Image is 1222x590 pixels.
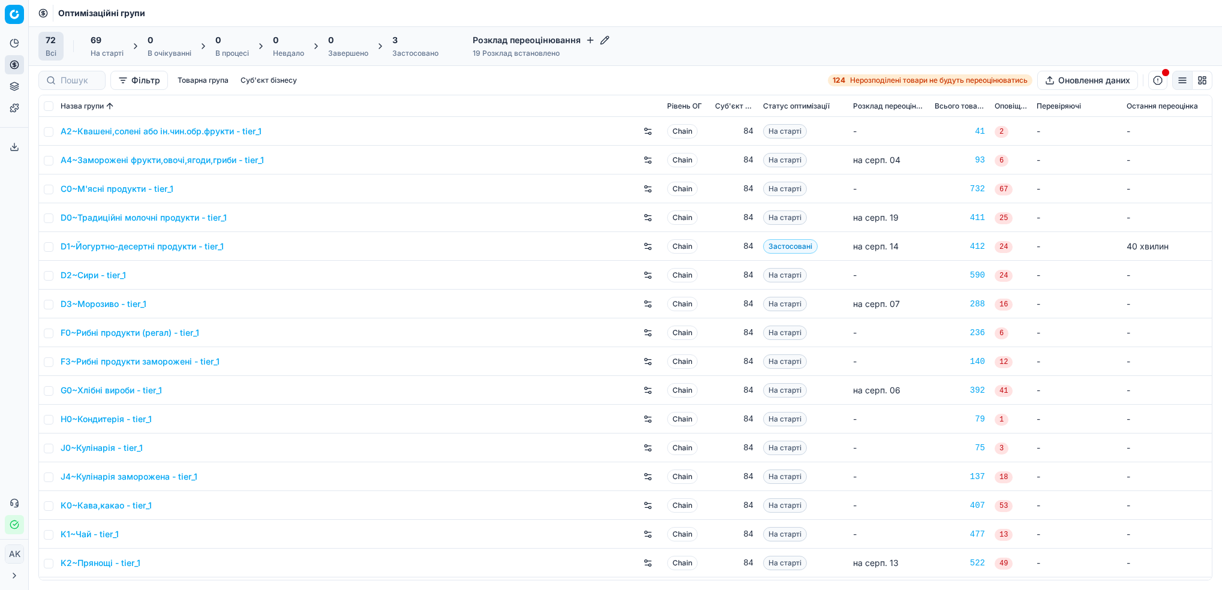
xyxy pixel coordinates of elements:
[667,354,698,369] span: Chain
[473,49,610,58] div: 19 Розклад встановлено
[667,556,698,570] span: Chain
[273,34,278,46] span: 0
[848,318,930,347] td: -
[995,385,1013,397] span: 41
[1032,174,1122,203] td: -
[61,269,126,281] a: D2~Сири - tier_1
[61,442,143,454] a: J0~Кулінарія - tier_1
[61,471,197,483] a: J4~Кулінарія заморожена - tier_1
[763,441,807,455] span: На старті
[995,500,1013,512] span: 53
[1037,71,1138,90] button: Оновлення даних
[1122,290,1212,318] td: -
[667,326,698,340] span: Chain
[935,442,985,454] a: 75
[1122,520,1212,549] td: -
[1032,318,1122,347] td: -
[935,471,985,483] a: 137
[763,297,807,311] span: На старті
[995,155,1008,167] span: 6
[995,241,1013,253] span: 24
[1032,376,1122,405] td: -
[848,405,930,434] td: -
[91,34,101,46] span: 69
[667,383,698,398] span: Chain
[667,124,698,139] span: Chain
[935,298,985,310] a: 288
[995,212,1013,224] span: 25
[104,100,116,112] button: Sorted by Назва групи ascending
[61,125,262,137] a: A2~Квашені,солені або ін.чин.обр.фрукти - tier_1
[935,154,985,166] a: 93
[1122,146,1212,174] td: -
[995,529,1013,541] span: 13
[61,528,119,540] a: K1~Чай - tier_1
[61,384,162,396] a: G0~Хлібні вироби - tier_1
[1122,549,1212,577] td: -
[1122,491,1212,520] td: -
[1032,203,1122,232] td: -
[715,327,753,339] div: 84
[935,528,985,540] div: 477
[1032,261,1122,290] td: -
[1037,101,1081,111] span: Перевіряючі
[173,73,233,88] button: Товарна група
[763,383,807,398] span: На старті
[853,299,900,309] span: на серп. 07
[61,557,140,569] a: K2~Прянощі - tier_1
[667,297,698,311] span: Chain
[715,125,753,137] div: 84
[715,384,753,396] div: 84
[853,241,899,251] span: на серп. 14
[1032,347,1122,376] td: -
[935,557,985,569] a: 522
[715,499,753,511] div: 84
[148,49,191,58] div: В очікуванні
[1032,462,1122,491] td: -
[1122,434,1212,462] td: -
[1032,290,1122,318] td: -
[715,442,753,454] div: 84
[715,413,753,425] div: 84
[1122,462,1212,491] td: -
[61,101,104,111] span: Назва групи
[763,268,807,282] span: На старті
[995,442,1008,454] span: 3
[995,183,1013,195] span: 67
[935,384,985,396] a: 392
[46,34,56,46] span: 72
[853,558,899,568] span: на серп. 13
[763,210,807,225] span: На старті
[1122,405,1212,434] td: -
[995,414,1008,426] span: 1
[1032,146,1122,174] td: -
[1127,241,1169,251] span: 40 хвилин
[995,270,1013,282] span: 24
[1122,117,1212,146] td: -
[715,298,753,310] div: 84
[1122,376,1212,405] td: -
[61,183,173,195] a: C0~М'ясні продукти - tier_1
[328,34,334,46] span: 0
[667,239,698,254] span: Chain
[61,499,152,511] a: K0~Кава,какао - tier_1
[848,347,930,376] td: -
[935,327,985,339] a: 236
[995,471,1013,483] span: 18
[848,434,930,462] td: -
[667,527,698,541] span: Chain
[995,101,1027,111] span: Оповіщення
[1122,203,1212,232] td: -
[833,76,845,85] strong: 124
[850,76,1028,85] span: Нерозподілені товари не будуть переоцінюватись
[1032,117,1122,146] td: -
[236,73,302,88] button: Суб'єкт бізнесу
[715,471,753,483] div: 84
[61,298,146,310] a: D3~Морозиво - tier_1
[715,356,753,368] div: 84
[935,212,985,224] a: 411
